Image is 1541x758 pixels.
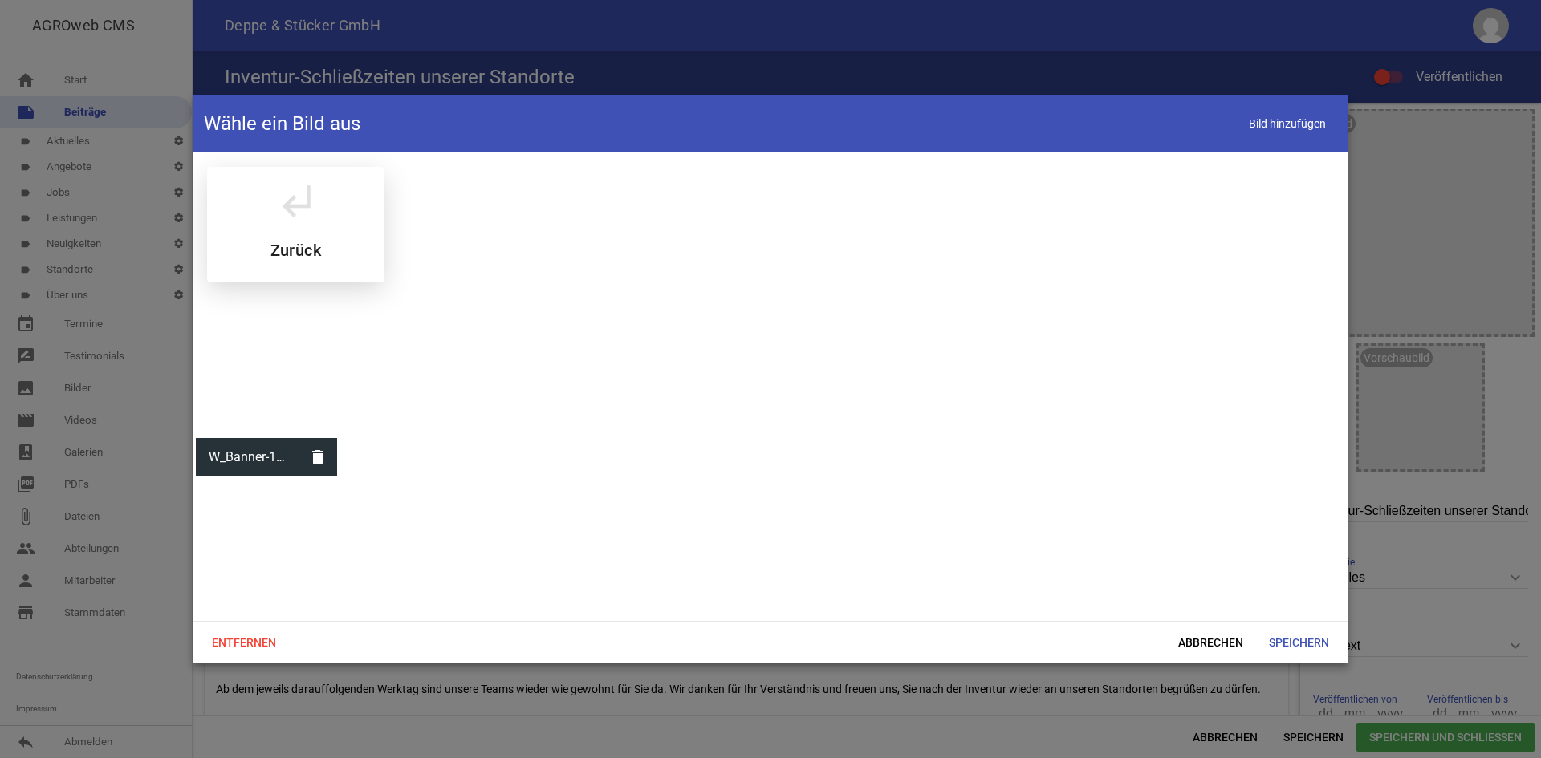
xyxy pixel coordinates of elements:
div: Weihnachtsschliessung [207,167,384,282]
span: Abbrechen [1165,628,1256,657]
span: Bild hinzufügen [1238,107,1337,140]
h5: Zurück [270,242,321,258]
span: Entfernen [199,628,289,657]
i: delete [299,438,337,476]
span: W_Banner-1.jpg [196,436,299,478]
i: subdirectory_arrow_left [273,178,318,223]
span: Speichern [1256,628,1342,657]
h4: Wähle ein Bild aus [204,111,360,136]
